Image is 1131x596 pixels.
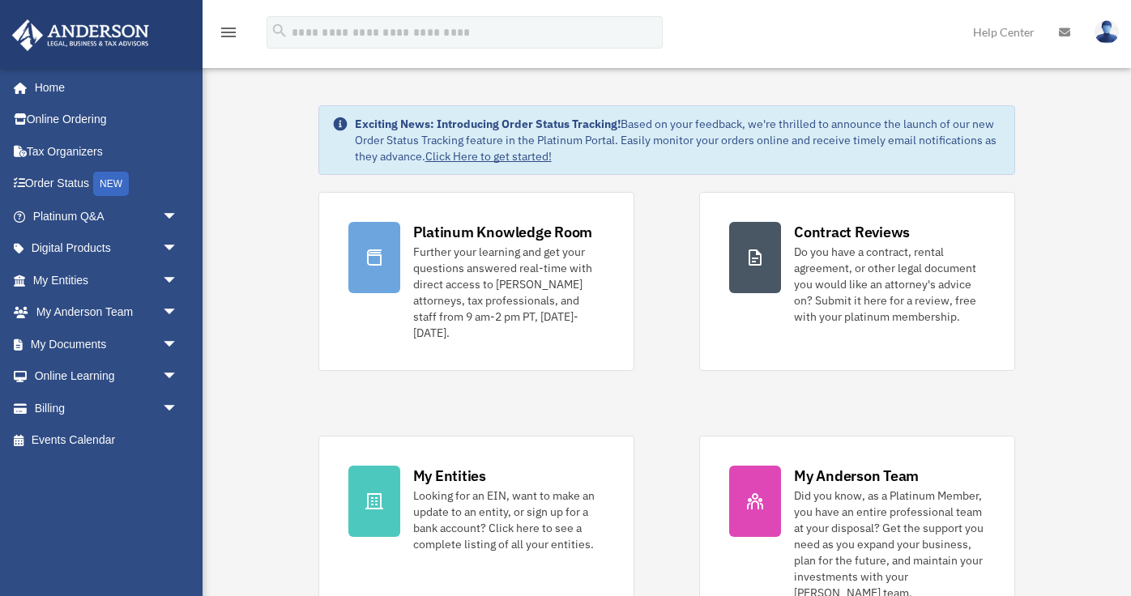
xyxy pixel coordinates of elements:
[699,192,1015,371] a: Contract Reviews Do you have a contract, rental agreement, or other legal document you would like...
[11,168,203,201] a: Order StatusNEW
[11,296,203,329] a: My Anderson Teamarrow_drop_down
[11,264,203,296] a: My Entitiesarrow_drop_down
[162,200,194,233] span: arrow_drop_down
[162,360,194,394] span: arrow_drop_down
[11,200,203,232] a: Platinum Q&Aarrow_drop_down
[413,244,604,341] div: Further your learning and get your questions answered real-time with direct access to [PERSON_NAM...
[413,487,604,552] div: Looking for an EIN, want to make an update to an entity, or sign up for a bank account? Click her...
[355,116,1002,164] div: Based on your feedback, we're thrilled to announce the launch of our new Order Status Tracking fe...
[219,28,238,42] a: menu
[794,222,910,242] div: Contract Reviews
[271,22,288,40] i: search
[318,192,634,371] a: Platinum Knowledge Room Further your learning and get your questions answered real-time with dire...
[1095,20,1119,44] img: User Pic
[162,296,194,330] span: arrow_drop_down
[11,328,203,360] a: My Documentsarrow_drop_down
[11,104,203,136] a: Online Ordering
[93,172,129,196] div: NEW
[162,264,194,297] span: arrow_drop_down
[11,232,203,265] a: Digital Productsarrow_drop_down
[794,466,919,486] div: My Anderson Team
[7,19,154,51] img: Anderson Advisors Platinum Portal
[219,23,238,42] i: menu
[162,328,194,361] span: arrow_drop_down
[425,149,552,164] a: Click Here to get started!
[11,424,203,457] a: Events Calendar
[162,392,194,425] span: arrow_drop_down
[413,466,486,486] div: My Entities
[11,360,203,393] a: Online Learningarrow_drop_down
[11,135,203,168] a: Tax Organizers
[355,117,621,131] strong: Exciting News: Introducing Order Status Tracking!
[794,244,985,325] div: Do you have a contract, rental agreement, or other legal document you would like an attorney's ad...
[162,232,194,266] span: arrow_drop_down
[413,222,593,242] div: Platinum Knowledge Room
[11,392,203,424] a: Billingarrow_drop_down
[11,71,194,104] a: Home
